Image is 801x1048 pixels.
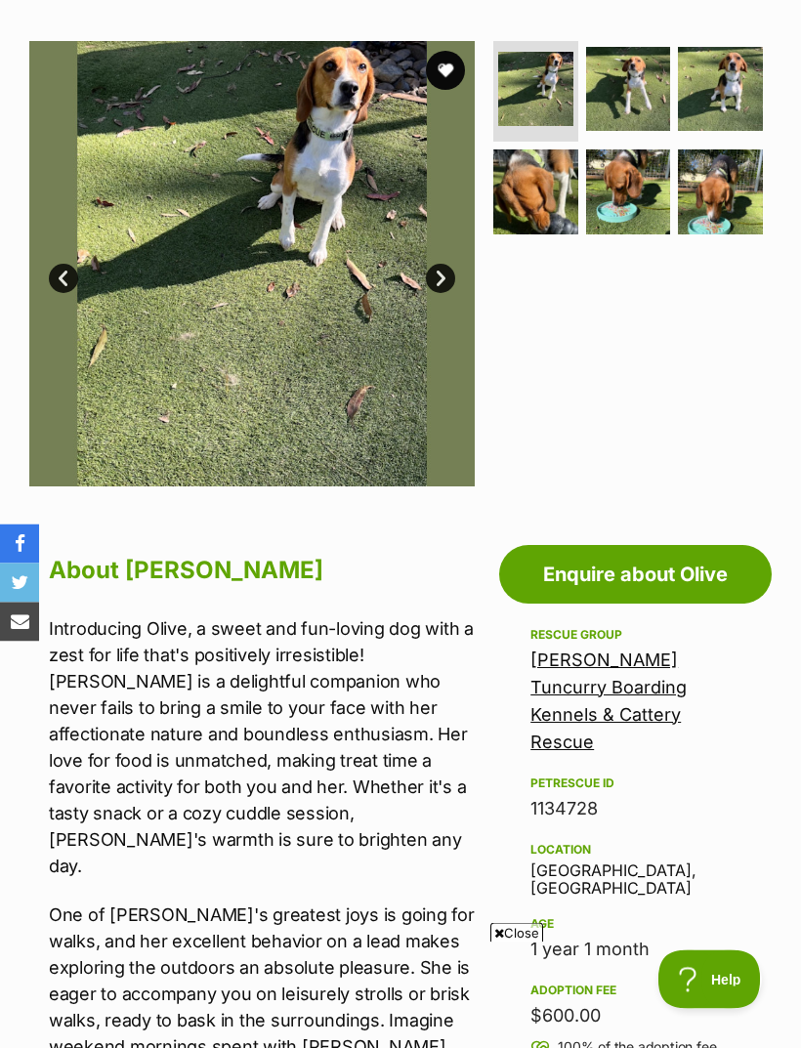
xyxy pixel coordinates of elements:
[530,628,740,644] div: Rescue group
[530,937,740,964] div: 1 year 1 month
[530,650,687,753] a: [PERSON_NAME] Tuncurry Boarding Kennels & Cattery Rescue
[49,616,475,880] p: Introducing Olive, a sweet and fun-loving dog with a zest for life that's positively irresistible...
[493,150,578,235] img: Photo of Olive
[678,150,763,235] img: Photo of Olive
[530,796,740,823] div: 1134728
[658,950,762,1009] iframe: Help Scout Beacon - Open
[586,48,671,133] img: Photo of Olive
[530,917,740,933] div: Age
[498,53,573,128] img: Photo of Olive
[49,550,475,593] h2: About [PERSON_NAME]
[49,265,78,294] a: Prev
[490,923,543,943] span: Close
[426,265,455,294] a: Next
[45,950,756,1038] iframe: Advertisement
[499,546,772,605] a: Enquire about Olive
[530,839,740,899] div: [GEOGRAPHIC_DATA], [GEOGRAPHIC_DATA]
[530,843,740,859] div: Location
[678,48,763,133] img: Photo of Olive
[586,150,671,235] img: Photo of Olive
[530,776,740,792] div: PetRescue ID
[426,52,465,91] button: favourite
[29,42,475,487] img: Photo of Olive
